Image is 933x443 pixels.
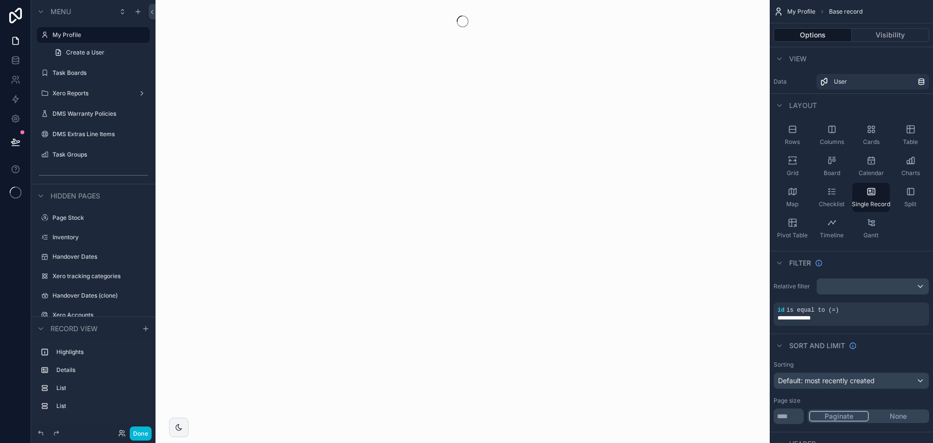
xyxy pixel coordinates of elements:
[892,152,929,181] button: Charts
[786,200,798,208] span: Map
[787,169,798,177] span: Grid
[852,183,890,212] button: Single Record
[813,183,850,212] button: Checklist
[819,200,845,208] span: Checklist
[774,28,852,42] button: Options
[820,231,844,239] span: Timeline
[774,121,811,150] button: Rows
[892,183,929,212] button: Split
[31,340,155,424] div: scrollable content
[774,372,929,389] button: Default: most recently created
[49,45,150,60] a: Create a User
[56,402,146,410] label: List
[52,151,148,159] label: Task Groups
[52,69,148,77] label: Task Boards
[864,231,879,239] span: Gantt
[789,341,845,351] span: Sort And Limit
[777,307,784,314] span: id
[51,191,100,201] span: Hidden pages
[901,169,920,177] span: Charts
[774,183,811,212] button: Map
[52,272,148,280] label: Xero tracking categories
[859,169,884,177] span: Calendar
[785,138,800,146] span: Rows
[863,138,880,146] span: Cards
[130,426,152,441] button: Done
[52,233,148,241] label: Inventory
[869,411,928,422] button: None
[66,49,104,56] span: Create a User
[52,292,148,300] label: Handover Dates (clone)
[787,8,815,16] span: My Profile
[51,7,71,17] span: Menu
[52,89,134,97] label: Xero Reports
[774,283,812,290] label: Relative filter
[52,31,144,39] label: My Profile
[816,74,929,89] a: User
[56,348,146,356] label: Highlights
[786,307,839,314] span: is equal to (=)
[824,169,840,177] span: Board
[774,361,794,369] label: Sorting
[852,121,890,150] button: Cards
[834,78,847,86] span: User
[904,200,916,208] span: Split
[852,214,890,243] button: Gantt
[820,138,844,146] span: Columns
[892,121,929,150] button: Table
[774,397,800,405] label: Page size
[813,214,850,243] button: Timeline
[852,152,890,181] button: Calendar
[789,258,811,268] span: Filter
[52,130,148,138] label: DMS Extras Line Items
[774,78,812,86] label: Data
[52,253,148,261] label: Handover Dates
[774,214,811,243] button: Pivot Table
[789,54,807,64] span: View
[813,121,850,150] button: Columns
[52,311,148,319] label: Xero Accounts
[852,28,930,42] button: Visibility
[51,324,98,334] span: Record view
[813,152,850,181] button: Board
[56,366,146,374] label: Details
[52,110,148,118] label: DMS Warranty Policies
[829,8,863,16] span: Base record
[56,384,146,392] label: List
[789,101,817,110] span: Layout
[778,376,875,385] span: Default: most recently created
[852,200,890,208] span: Single Record
[774,152,811,181] button: Grid
[903,138,918,146] span: Table
[809,411,869,422] button: Paginate
[52,214,148,222] label: Page Stock
[777,231,808,239] span: Pivot Table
